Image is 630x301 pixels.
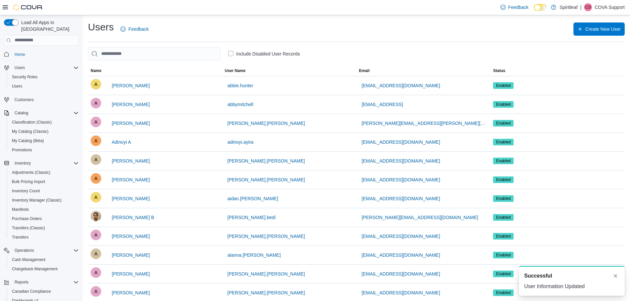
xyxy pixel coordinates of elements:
[7,82,81,91] button: Users
[9,73,79,81] span: Security Roles
[493,139,514,145] span: Enabled
[1,278,81,287] button: Reports
[9,128,51,135] a: My Catalog (Classic)
[225,286,308,299] button: [PERSON_NAME].[PERSON_NAME]
[9,196,79,204] span: Inventory Manager (Classic)
[524,272,619,280] div: Notification
[12,278,79,286] span: Reports
[228,176,305,183] span: [PERSON_NAME].[PERSON_NAME]
[359,211,481,224] button: [PERSON_NAME][EMAIL_ADDRESS][DOMAIN_NAME]
[12,225,45,231] span: Transfers (Classic)
[12,216,42,221] span: Purchase Orders
[109,248,152,262] button: [PERSON_NAME]
[228,139,254,145] span: adinoyi.ayira
[91,154,101,165] div: Adrian
[359,173,443,186] button: [EMAIL_ADDRESS][DOMAIN_NAME]
[91,173,101,184] div: Adriana
[109,135,134,149] button: Adinoyi A
[560,3,577,11] p: Spiritleaf
[9,187,79,195] span: Inventory Count
[9,178,79,186] span: Bulk Pricing Import
[15,248,34,253] span: Operations
[109,267,152,281] button: [PERSON_NAME]
[109,192,152,205] button: [PERSON_NAME]
[109,154,152,168] button: [PERSON_NAME]
[9,224,79,232] span: Transfers (Classic)
[228,233,305,240] span: [PERSON_NAME].[PERSON_NAME]
[7,168,81,177] button: Adjustments (Classic)
[493,101,514,108] span: Enabled
[94,135,98,146] span: A
[112,271,150,277] span: [PERSON_NAME]
[493,176,514,183] span: Enabled
[7,223,81,233] button: Transfers (Classic)
[12,96,36,104] a: Customers
[595,3,625,11] p: COVA Support
[91,211,101,221] div: Ajaydeep
[362,289,440,296] span: [EMAIL_ADDRESS][DOMAIN_NAME]
[9,169,53,176] a: Adjustments (Classic)
[12,278,31,286] button: Reports
[228,158,305,164] span: [PERSON_NAME].[PERSON_NAME]
[94,79,98,90] span: A
[12,50,79,58] span: Home
[9,256,48,264] a: Cash Management
[7,214,81,223] button: Purchase Orders
[228,120,305,127] span: [PERSON_NAME].[PERSON_NAME]
[496,214,511,220] span: Enabled
[496,290,511,296] span: Enabled
[12,159,79,167] span: Inventory
[493,82,514,89] span: Enabled
[496,83,511,89] span: Enabled
[359,248,443,262] button: [EMAIL_ADDRESS][DOMAIN_NAME]
[611,272,619,280] button: Dismiss toast
[9,82,79,90] span: Users
[15,65,25,70] span: Users
[109,117,152,130] button: [PERSON_NAME]
[498,1,531,14] a: Feedback
[228,101,253,108] span: abbymitchell
[493,214,514,221] span: Enabled
[496,158,511,164] span: Enabled
[7,118,81,127] button: Classification (Classic)
[12,129,49,134] span: My Catalog (Classic)
[228,195,278,202] span: aidan.[PERSON_NAME]
[112,158,150,164] span: [PERSON_NAME]
[94,248,98,259] span: A
[7,186,81,196] button: Inventory Count
[508,4,528,11] span: Feedback
[524,282,619,290] div: User Information Updated
[1,63,81,72] button: Users
[15,110,28,116] span: Catalog
[94,267,98,278] span: A
[1,108,81,118] button: Catalog
[359,192,443,205] button: [EMAIL_ADDRESS][DOMAIN_NAME]
[112,289,150,296] span: [PERSON_NAME]
[359,286,443,299] button: [EMAIL_ADDRESS][DOMAIN_NAME]
[225,173,308,186] button: [PERSON_NAME].[PERSON_NAME]
[15,52,25,57] span: Home
[12,51,28,58] a: Home
[91,117,101,127] div: Adam
[9,256,79,264] span: Cash Management
[7,72,81,82] button: Security Roles
[359,154,443,168] button: [EMAIL_ADDRESS][DOMAIN_NAME]
[1,50,81,59] button: Home
[13,4,43,11] img: Cova
[225,248,283,262] button: alanna.[PERSON_NAME]
[228,214,276,221] span: [PERSON_NAME].bedi
[12,170,50,175] span: Adjustments (Classic)
[12,120,52,125] span: Classification (Classic)
[493,68,505,73] span: Status
[225,192,281,205] button: aidan.[PERSON_NAME]
[359,68,370,73] span: Email
[585,26,621,32] span: Create New User
[228,50,300,58] label: Include Disabled User Records
[225,117,308,130] button: [PERSON_NAME].[PERSON_NAME]
[362,271,440,277] span: [EMAIL_ADDRESS][DOMAIN_NAME]
[225,68,246,73] span: User Name
[88,20,114,34] h1: Users
[12,138,44,143] span: My Catalog (Beta)
[585,3,591,11] span: CS
[9,137,79,145] span: My Catalog (Beta)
